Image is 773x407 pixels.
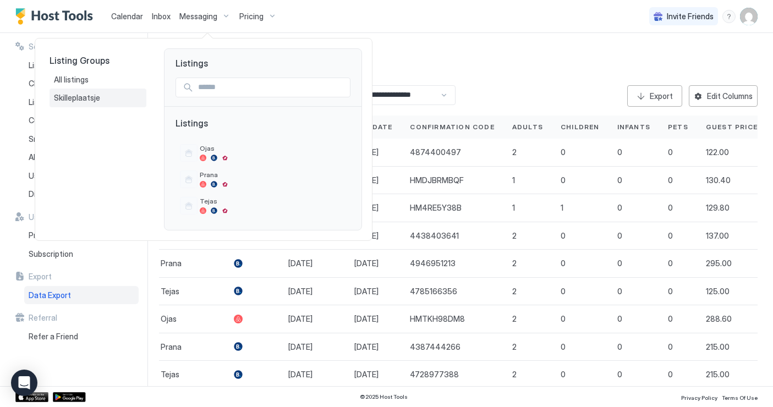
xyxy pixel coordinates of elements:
[165,49,361,69] span: Listings
[200,144,346,152] span: Ojas
[194,78,350,97] input: Input Field
[50,55,146,66] span: Listing Groups
[54,75,90,85] span: All listings
[200,170,346,179] span: Prana
[200,197,346,205] span: Tejas
[11,370,37,396] div: Open Intercom Messenger
[54,93,102,103] span: Skilleplaatsje
[176,118,350,140] span: Listings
